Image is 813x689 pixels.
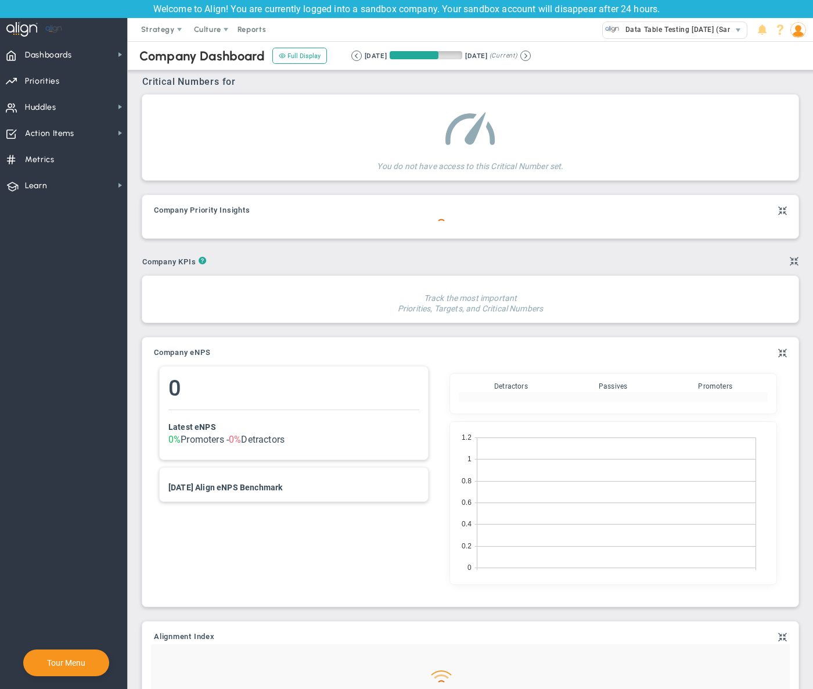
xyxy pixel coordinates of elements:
span: Metrics [25,148,55,172]
span: Data Table Testing [DATE] (Sandbox) [620,22,752,37]
span: Reports [232,18,272,41]
span: Priorities [25,69,60,94]
span: Company KPIs [142,258,199,266]
div: Promoters [663,382,768,390]
div: Period Progress: 67% Day 61 of 90 with 29 remaining. [390,51,462,59]
button: Company Priority Insights [154,206,250,216]
button: Full Display [272,48,327,64]
span: select [730,22,747,38]
span: Critical Numbers for [142,76,239,87]
span: Company eNPS [154,349,210,357]
span: Dashboards [25,43,72,67]
span: Alignment Index [154,633,215,641]
li: Help & Frequently Asked Questions (FAQ) [771,18,789,41]
h4: Latest eNPS [168,422,419,432]
img: 205826.Person.photo [790,22,806,38]
span: Company Priority Insights [154,206,250,214]
text: 0.4 [462,520,472,528]
text: 0.8 [462,477,472,485]
text: 0.2 [462,542,472,550]
button: Go to previous period [351,51,362,61]
span: Company Dashboard [139,48,265,64]
span: Action Items [25,121,74,146]
a: Alignment Index [154,633,215,642]
span: Learn [25,174,47,198]
li: Announcements [753,18,771,41]
div: Detractors [459,382,563,390]
a: Company eNPS [154,349,210,358]
button: Tour Menu [44,658,89,668]
button: Go to next period [520,51,531,61]
text: 0 [467,564,472,572]
span: 0% [229,434,241,445]
div: Passives [563,382,663,390]
span: Huddles [25,95,56,120]
text: 1.2 [462,433,472,442]
h2: 0 [168,375,419,410]
div: Promoters - Detractors [168,434,419,445]
span: Culture [194,25,221,34]
text: 0.6 [462,498,472,507]
div: [DATE] [365,51,387,61]
div: [DATE] [465,51,487,61]
h4: [DATE] Align eNPS Benchmark [168,482,419,493]
h4: You do not have access to this Critical Number set. [377,153,563,171]
span: 0% [168,434,181,445]
text: 1 [467,455,472,463]
h4: Track the most important Priorities, Targets, and Critical Numbers [398,285,544,314]
img: 33593.Company.photo [605,22,620,37]
span: (Current) [490,51,517,61]
span: Strategy [141,25,175,34]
